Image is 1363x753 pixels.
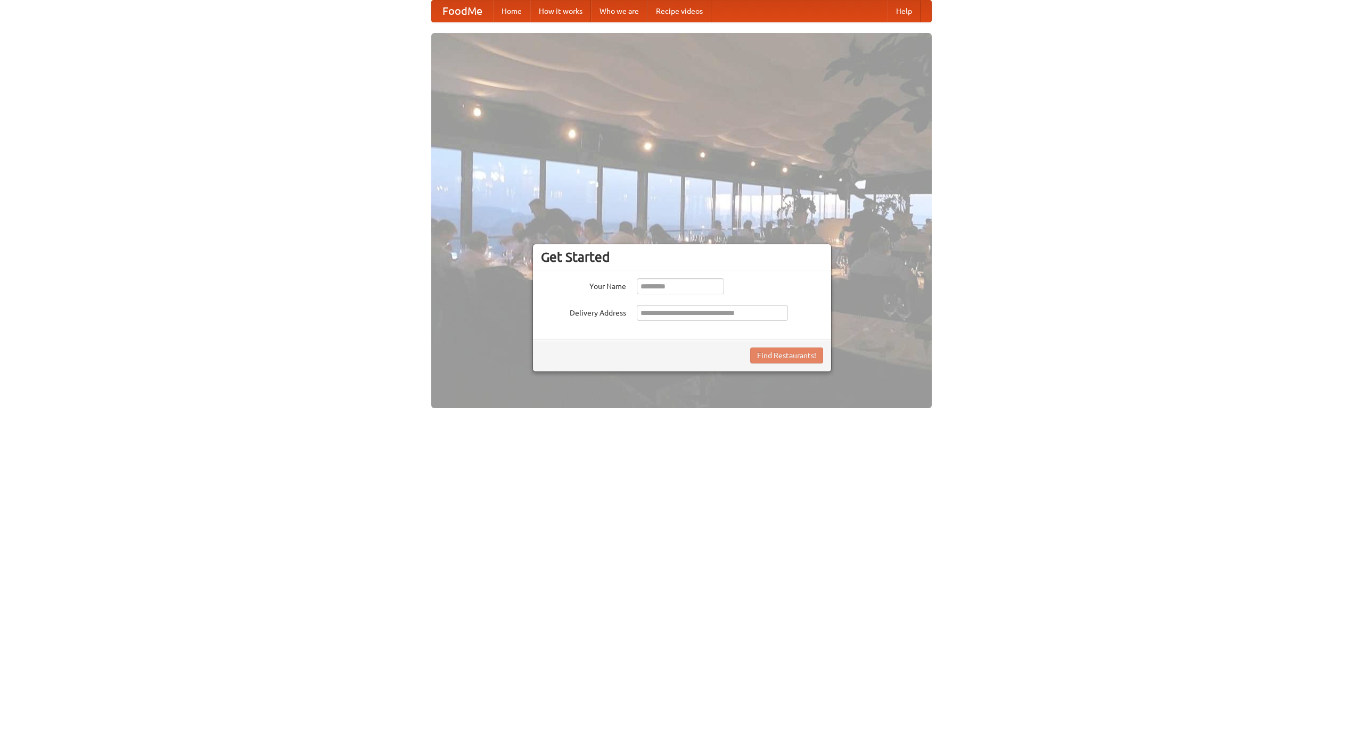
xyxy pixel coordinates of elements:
a: Recipe videos [647,1,711,22]
h3: Get Started [541,249,823,265]
label: Delivery Address [541,305,626,318]
button: Find Restaurants! [750,347,823,363]
a: How it works [530,1,591,22]
a: Help [888,1,921,22]
a: FoodMe [432,1,493,22]
label: Your Name [541,278,626,292]
a: Who we are [591,1,647,22]
a: Home [493,1,530,22]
